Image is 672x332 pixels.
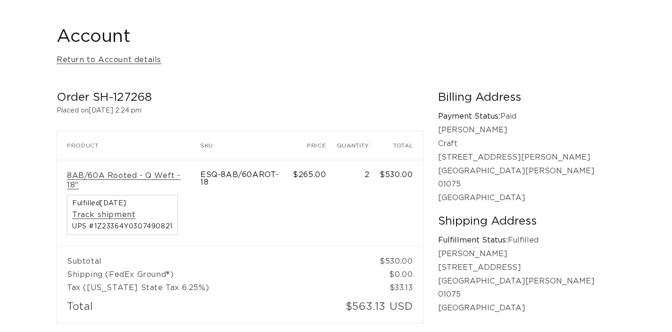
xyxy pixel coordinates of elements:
[438,247,615,315] p: [PERSON_NAME] [STREET_ADDRESS] [GEOGRAPHIC_DATA][PERSON_NAME] 01075 [GEOGRAPHIC_DATA]
[67,171,190,191] a: 8AB/60A Rooted - Q Weft - 18"
[72,200,173,207] span: Fulfilled
[72,210,135,220] a: Track shipment
[57,268,380,281] td: Shipping (FedEx Ground®)
[337,294,423,323] td: $563.13 USD
[438,113,500,120] strong: Payment Status:
[89,107,141,114] time: [DATE] 2:24 pm
[380,268,423,281] td: $0.00
[380,131,423,160] th: Total
[57,131,200,160] th: Product
[57,294,337,323] td: Total
[57,246,380,268] td: Subtotal
[200,160,293,246] td: ESQ-8AB/60AROT-18
[438,236,508,244] strong: Fulfillment Status:
[438,214,615,229] h2: Shipping Address
[380,160,423,246] td: $530.00
[57,53,161,67] a: Return to Account details
[72,223,173,230] span: UPS #1Z23364Y0307490821
[200,131,293,160] th: SKU
[100,200,126,207] time: [DATE]
[380,281,423,294] td: $33.13
[337,131,380,160] th: Quantity
[57,25,615,49] h1: Account
[438,123,615,205] p: [PERSON_NAME] Craft [STREET_ADDRESS][PERSON_NAME] [GEOGRAPHIC_DATA][PERSON_NAME] 01075 [GEOGRAPHI...
[438,90,615,105] h2: Billing Address
[438,110,615,123] p: Paid
[57,281,380,294] td: Tax ([US_STATE] State Tax 6.25%)
[337,160,380,246] td: 2
[380,246,423,268] td: $530.00
[57,105,423,117] p: Placed on
[438,234,615,247] p: Fulfilled
[57,90,423,105] h2: Order SH-127268
[293,171,326,178] span: $265.00
[293,131,336,160] th: Price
